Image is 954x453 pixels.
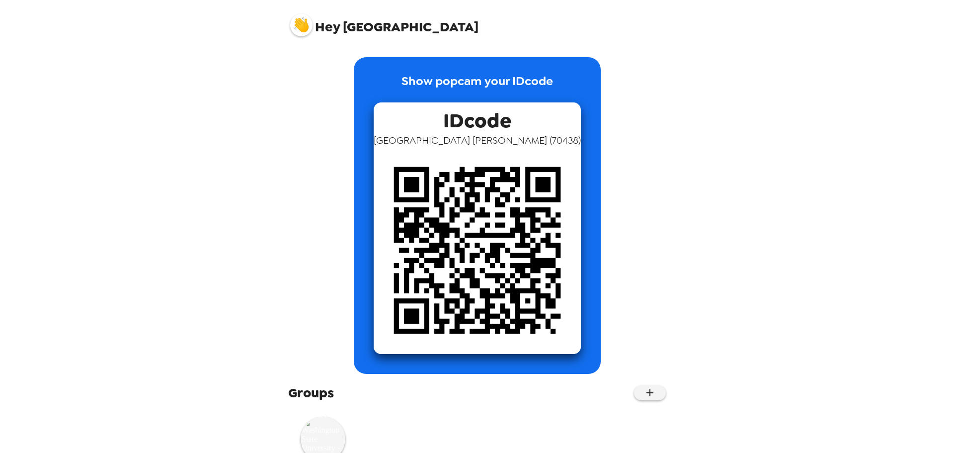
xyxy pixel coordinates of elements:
span: Groups [288,384,334,402]
p: Show popcam your IDcode [401,72,553,102]
span: [GEOGRAPHIC_DATA] [290,9,478,34]
img: qr code [374,147,581,354]
span: Hey [315,18,340,36]
span: IDcode [443,102,511,134]
img: profile pic [290,14,313,36]
span: [GEOGRAPHIC_DATA] [PERSON_NAME] ( 70438 ) [374,134,581,147]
